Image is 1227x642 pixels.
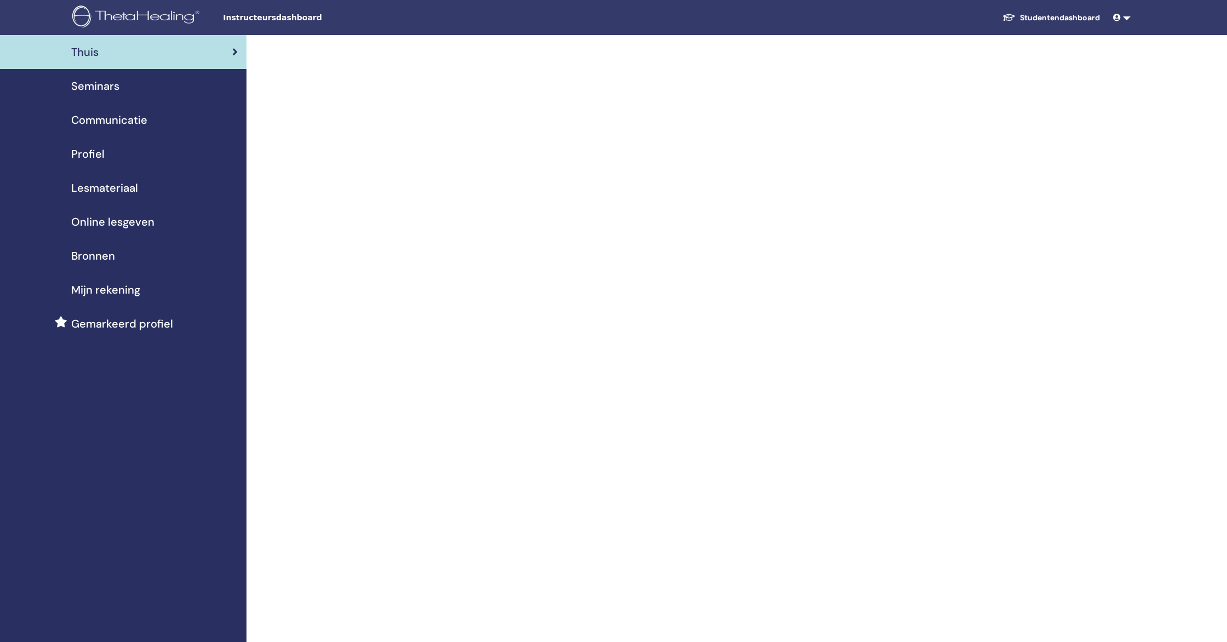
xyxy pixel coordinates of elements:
[994,8,1109,28] a: Studentendashboard
[1002,13,1016,22] img: graduation-cap-white.svg
[71,146,105,162] span: Profiel
[223,12,387,24] span: Instructeursdashboard
[71,316,173,332] span: Gemarkeerd profiel
[71,78,119,94] span: Seminars
[71,282,140,298] span: Mijn rekening
[71,112,147,128] span: Communicatie
[71,248,115,264] span: Bronnen
[72,5,203,30] img: logo.png
[71,44,99,60] span: Thuis
[71,214,154,230] span: Online lesgeven
[71,180,138,196] span: Lesmateriaal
